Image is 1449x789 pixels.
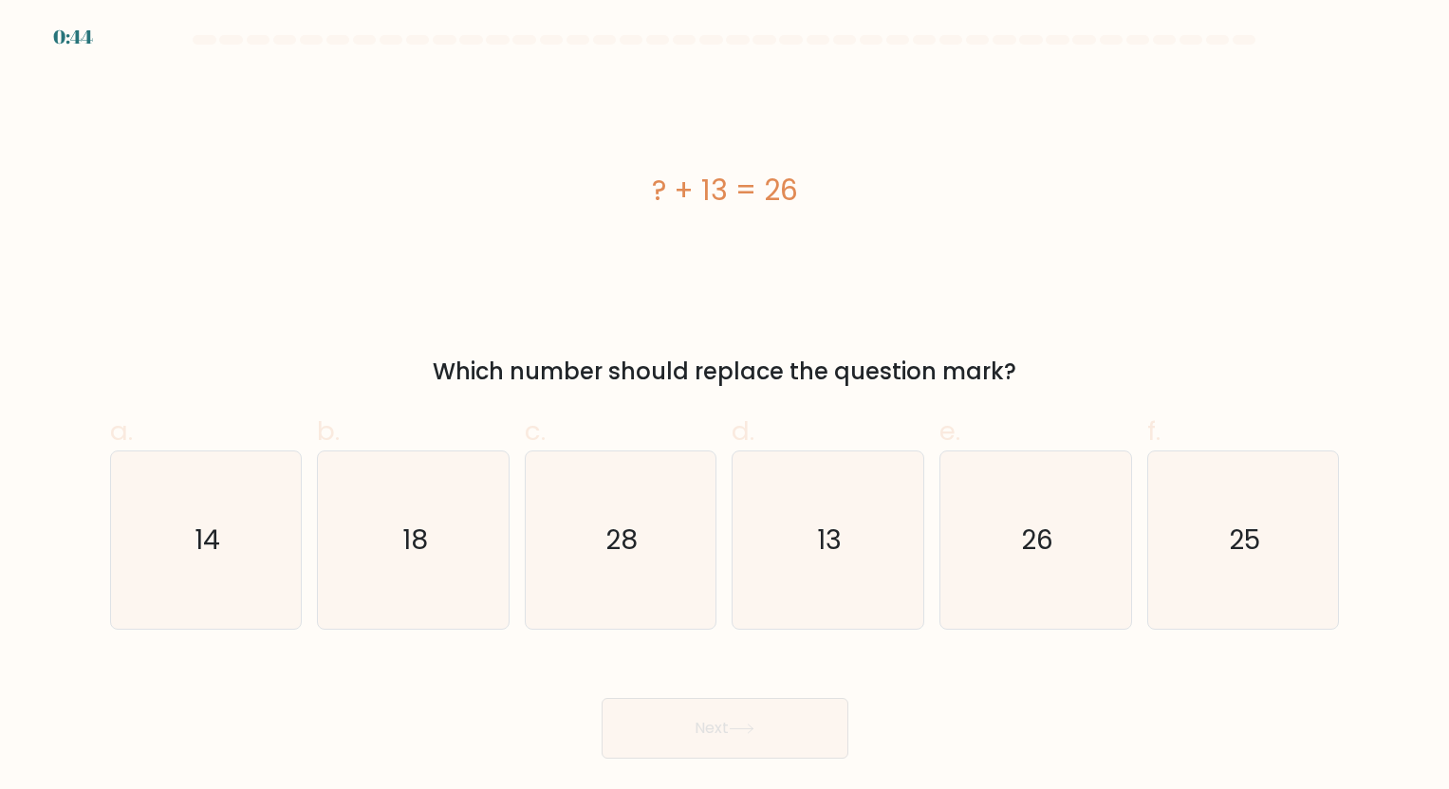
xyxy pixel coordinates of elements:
[818,522,843,559] text: 13
[732,413,754,450] span: d.
[1021,522,1053,559] text: 26
[402,522,428,559] text: 18
[525,413,546,450] span: c.
[939,413,960,450] span: e.
[317,413,340,450] span: b.
[195,522,220,559] text: 14
[1147,413,1161,450] span: f.
[110,169,1340,211] div: ? + 13 = 26
[602,698,848,759] button: Next
[110,413,133,450] span: a.
[606,522,639,559] text: 28
[53,23,93,51] div: 0:44
[121,355,1328,389] div: Which number should replace the question mark?
[1229,522,1260,559] text: 25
